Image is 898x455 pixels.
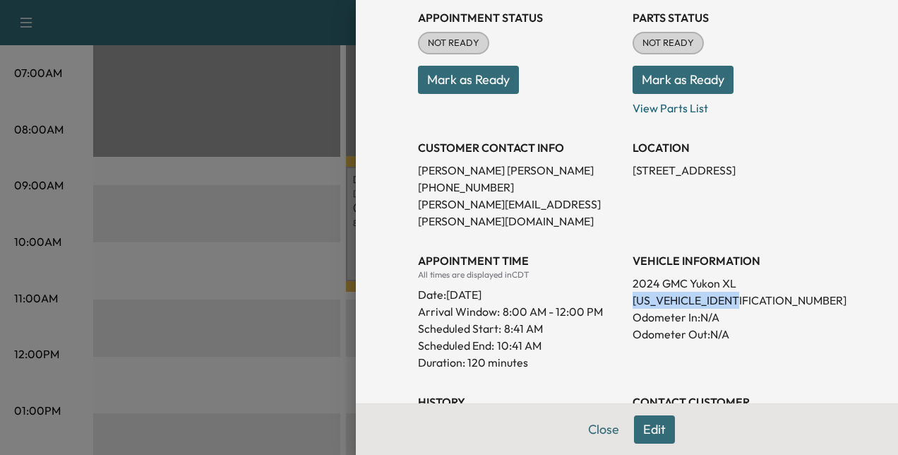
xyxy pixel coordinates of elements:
[418,269,621,280] div: All times are displayed in CDT
[418,394,621,410] h3: History
[418,337,494,354] p: Scheduled End:
[633,292,836,309] p: [US_VEHICLE_IDENTIFICATION_NUMBER]
[634,415,675,444] button: Edit
[418,196,621,230] p: [PERSON_NAME][EMAIL_ADDRESS][PERSON_NAME][DOMAIN_NAME]
[504,320,543,337] p: 8:41 AM
[497,337,541,354] p: 10:41 AM
[633,394,836,410] h3: CONTACT CUSTOMER
[633,66,734,94] button: Mark as Ready
[418,320,501,337] p: Scheduled Start:
[418,139,621,156] h3: CUSTOMER CONTACT INFO
[418,162,621,179] p: [PERSON_NAME] [PERSON_NAME]
[418,252,621,269] h3: APPOINTMENT TIME
[418,179,621,196] p: [PHONE_NUMBER]
[634,36,702,50] span: NOT READY
[633,309,836,326] p: Odometer In: N/A
[418,280,621,303] div: Date: [DATE]
[633,162,836,179] p: [STREET_ADDRESS]
[418,303,621,320] p: Arrival Window:
[633,252,836,269] h3: VEHICLE INFORMATION
[633,9,836,26] h3: Parts Status
[633,139,836,156] h3: LOCATION
[503,303,603,320] span: 8:00 AM - 12:00 PM
[633,326,836,343] p: Odometer Out: N/A
[419,36,488,50] span: NOT READY
[418,66,519,94] button: Mark as Ready
[418,354,621,371] p: Duration: 120 minutes
[418,9,621,26] h3: Appointment Status
[633,275,836,292] p: 2024 GMC Yukon XL
[633,94,836,117] p: View Parts List
[579,415,628,444] button: Close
